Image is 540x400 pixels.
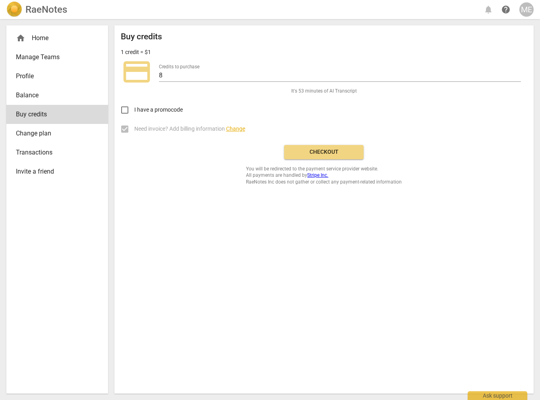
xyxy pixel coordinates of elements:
span: home [16,33,25,43]
span: Manage Teams [16,52,92,62]
p: 1 credit = $1 [121,48,151,56]
span: credit_card [121,56,153,88]
span: Buy credits [16,110,92,119]
h2: RaeNotes [25,4,67,15]
span: I have a promocode [134,106,183,114]
a: Profile [6,67,108,86]
a: Stripe Inc. [307,172,328,178]
a: LogoRaeNotes [6,2,67,17]
h2: Buy credits [121,32,162,42]
img: Logo [6,2,22,17]
a: Balance [6,86,108,105]
span: Change plan [16,129,92,138]
a: Manage Teams [6,48,108,67]
span: It's 53 minutes of AI Transcript [291,88,357,95]
a: Buy credits [6,105,108,124]
span: Balance [16,91,92,100]
button: ME [519,2,534,17]
a: Change plan [6,124,108,143]
span: Need invoice? Add billing information [134,125,245,133]
span: Invite a friend [16,167,92,176]
a: Transactions [6,143,108,162]
span: Transactions [16,148,92,157]
span: Checkout [290,148,357,156]
div: Home [6,29,108,48]
button: Checkout [284,145,364,159]
a: Invite a friend [6,162,108,181]
div: Ask support [468,391,527,400]
div: Home [16,33,92,43]
span: Change [226,126,245,132]
label: Credits to purchase [159,64,199,69]
span: help [501,5,511,14]
span: You will be redirected to the payment service provider website. All payments are handled by RaeNo... [246,166,402,186]
span: Profile [16,71,92,81]
a: Help [499,2,513,17]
